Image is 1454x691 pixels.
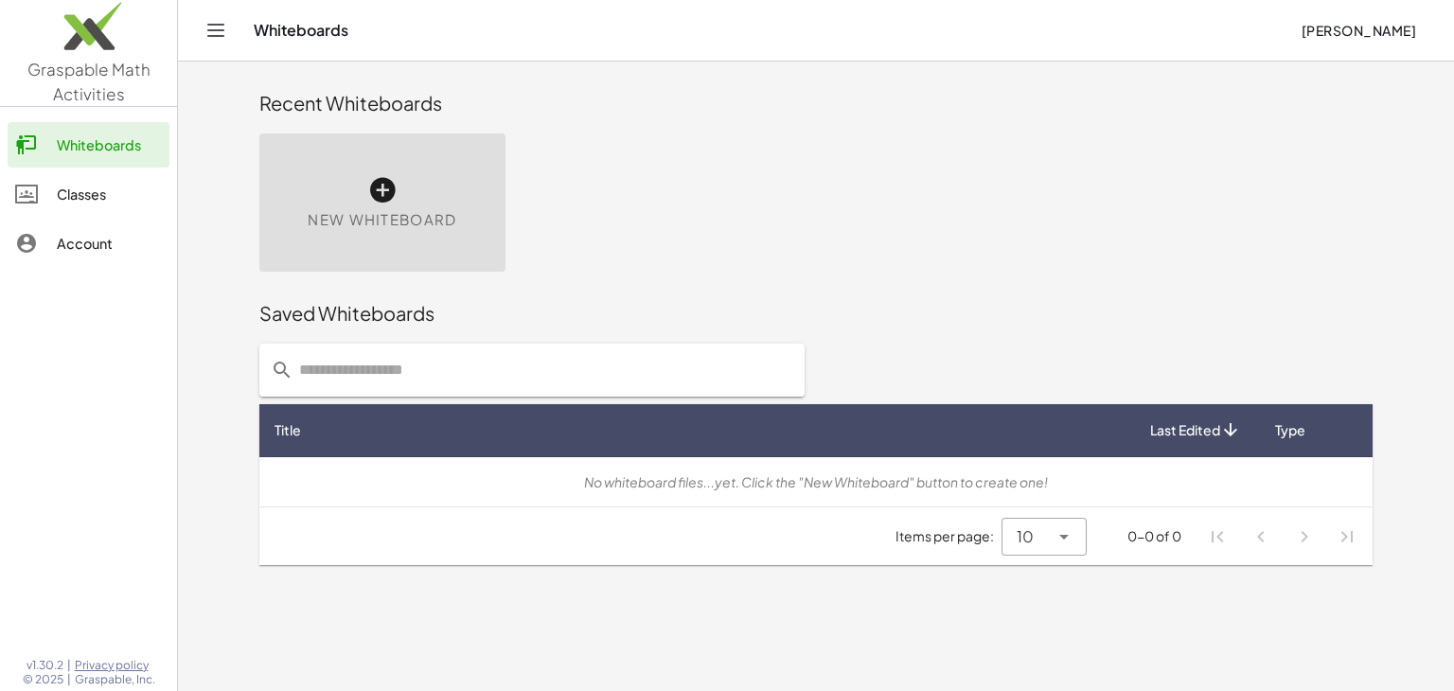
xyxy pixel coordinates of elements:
[275,472,1357,492] div: No whiteboard files...yet. Click the "New Whiteboard" button to create one!
[57,183,162,205] div: Classes
[67,658,71,673] span: |
[1301,22,1416,39] span: [PERSON_NAME]
[271,359,293,381] i: prepended action
[57,133,162,156] div: Whiteboards
[27,59,151,104] span: Graspable Math Activities
[8,171,169,217] a: Classes
[1197,515,1369,558] nav: Pagination Navigation
[23,672,63,687] span: © 2025
[27,658,63,673] span: v1.30.2
[57,232,162,255] div: Account
[1127,526,1181,546] div: 0-0 of 0
[1150,420,1220,440] span: Last Edited
[259,90,1373,116] div: Recent Whiteboards
[75,672,155,687] span: Graspable, Inc.
[1017,525,1034,548] span: 10
[895,526,1002,546] span: Items per page:
[1286,13,1431,47] button: [PERSON_NAME]
[67,672,71,687] span: |
[308,209,456,231] span: New Whiteboard
[8,221,169,266] a: Account
[275,420,301,440] span: Title
[75,658,155,673] a: Privacy policy
[201,15,231,45] button: Toggle navigation
[8,122,169,168] a: Whiteboards
[1275,420,1305,440] span: Type
[259,300,1373,327] div: Saved Whiteboards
